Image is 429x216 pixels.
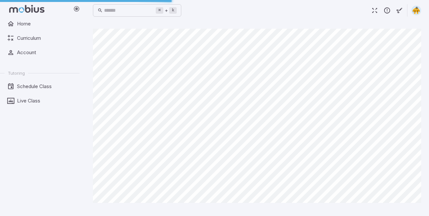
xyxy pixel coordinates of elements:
button: Report an Issue [381,4,393,17]
span: Curriculum [17,35,75,42]
kbd: k [169,7,177,14]
span: Account [17,49,75,56]
span: Home [17,20,75,27]
div: + [156,7,177,14]
kbd: ⌘ [156,7,163,14]
button: Start Drawing on Questions [393,4,406,17]
img: semi-circle.svg [411,6,421,15]
span: Schedule Class [17,83,75,90]
button: Fullscreen Game [368,4,381,17]
span: Live Class [17,97,75,104]
span: Tutoring [8,70,25,76]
